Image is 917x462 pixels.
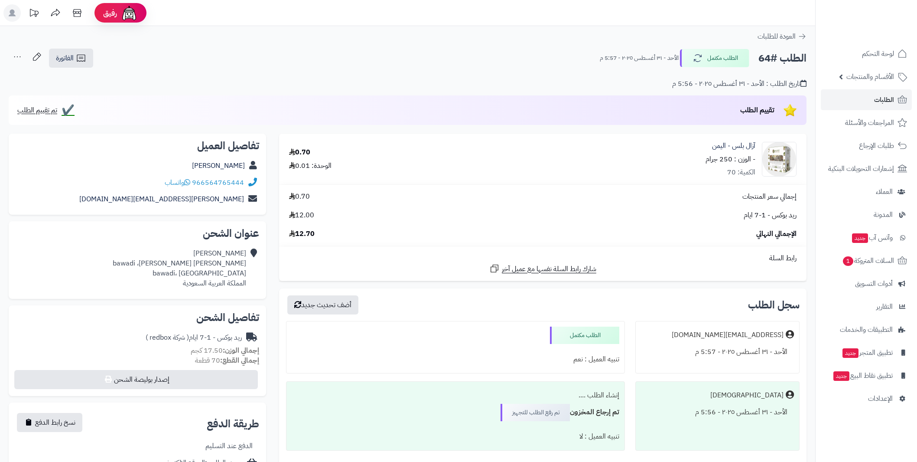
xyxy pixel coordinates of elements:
[821,342,912,363] a: تطبيق المتجرجديد
[17,105,57,115] span: تم تقييم الطلب
[821,158,912,179] a: إشعارات التحويلات البنكية
[876,301,893,313] span: التقارير
[859,140,894,152] span: طلبات الإرجاع
[289,147,310,157] div: 0.70
[165,177,190,188] a: واتساب
[14,370,258,389] button: إصدار بوليصة الشحن
[192,177,244,188] a: 966564765444
[283,253,803,263] div: رابط السلة
[103,8,117,18] span: رفيق
[821,273,912,294] a: أدوات التسويق
[502,264,596,274] span: شارك رابط السلة نفسها مع عميل آخر
[744,210,797,220] span: ريد بوكس - 1-7 ايام
[852,233,868,243] span: جديد
[146,332,189,343] span: ( شركة redbox )
[207,419,259,429] h2: طريقة الدفع
[113,249,246,288] div: [PERSON_NAME] [PERSON_NAME] [PERSON_NAME]، bawadi bawadi، [GEOGRAPHIC_DATA] المملكة العربية السعودية
[712,141,755,151] a: آزال بلس - اليمن
[855,278,893,290] span: أدوات التسويق
[641,404,794,421] div: الأحد - ٣١ أغسطس ٢٠٢٥ - 5:56 م
[756,229,797,239] span: الإجمالي النهائي
[821,388,912,409] a: الإعدادات
[710,390,784,400] div: [DEMOGRAPHIC_DATA]
[828,163,894,175] span: إشعارات التحويلات البنكية
[868,393,893,405] span: الإعدادات
[289,210,314,220] span: 12.00
[600,54,679,62] small: الأحد - ٣١ أغسطس ٢٠٢٥ - 5:57 م
[758,49,806,67] h2: الطلب #64
[292,351,619,368] div: تنبيه العميل : نعم
[287,295,358,315] button: أضف تحديث جديد
[79,194,244,204] a: [PERSON_NAME][EMAIL_ADDRESS][DOMAIN_NAME]
[16,312,259,323] h2: تفاصيل الشحن
[832,370,893,382] span: تطبيق نقاط البيع
[833,371,849,381] span: جديد
[762,142,796,177] img: 1756540930-Azaal%20Plus%20Left-90x90.png
[292,428,619,445] div: تنبيه العميل : لا
[49,49,93,68] a: الفاتورة
[289,161,332,171] div: الوحدة: 0.01
[840,324,893,336] span: التطبيقات والخدمات
[821,296,912,317] a: التقارير
[842,348,858,358] span: جديد
[292,387,619,404] div: إنشاء الطلب ....
[120,4,138,22] img: ai-face.png
[842,255,894,267] span: السلات المتروكة
[821,365,912,386] a: تطبيق نقاط البيعجديد
[62,105,75,115] span: ✔️
[821,181,912,202] a: العملاء
[146,333,242,343] div: ريد بوكس - 1-7 ايام
[570,407,619,417] b: تم إرجاع المخزون
[874,94,894,106] span: الطلبات
[192,161,245,171] a: [PERSON_NAME]
[740,105,774,115] span: تقييم الطلب
[821,250,912,271] a: السلات المتروكة1
[56,53,74,63] span: الفاتورة
[672,330,784,340] div: [EMAIL_ADDRESS][DOMAIN_NAME]
[289,229,315,239] span: 12.70
[821,204,912,225] a: المدونة
[220,355,259,366] strong: إجمالي القطع:
[205,441,253,451] div: الدفع عند التسليم
[842,347,893,359] span: تطبيق المتجر
[821,227,912,248] a: وآتس آبجديد
[35,417,75,428] span: نسخ رابط الدفع
[16,228,259,239] h2: عنوان الشحن
[821,43,912,64] a: لوحة التحكم
[501,404,570,421] div: تم رفع الطلب للتجهيز
[16,141,259,151] h2: تفاصيل العميل
[17,105,75,115] a: ✔️ تم تقييم الطلب
[846,71,894,83] span: الأقسام والمنتجات
[821,112,912,133] a: المراجعات والأسئلة
[23,4,45,24] a: تحديثات المنصة
[748,300,800,310] h3: سجل الطلب
[641,344,794,360] div: الأحد - ٣١ أغسطس ٢٠٢٥ - 5:57 م
[727,167,755,177] div: الكمية: 70
[223,345,259,356] strong: إجمالي الوزن:
[758,31,806,42] a: العودة للطلبات
[706,154,755,164] small: - الوزن : 250 جرام
[489,263,596,274] a: شارك رابط السلة نفسها مع عميل آخر
[195,355,259,366] small: 70 قطعة
[191,345,259,356] small: 17.50 كجم
[874,209,893,221] span: المدونة
[821,319,912,340] a: التطبيقات والخدمات
[845,117,894,129] span: المراجعات والأسئلة
[876,186,893,198] span: العملاء
[851,232,893,244] span: وآتس آب
[742,192,797,202] span: إجمالي سعر المنتجات
[672,79,806,89] div: تاريخ الطلب : الأحد - ٣١ أغسطس ٢٠٢٥ - 5:56 م
[680,49,749,67] button: الطلب مكتمل
[843,256,853,266] span: 1
[862,48,894,60] span: لوحة التحكم
[17,413,82,432] button: نسخ رابط الدفع
[821,89,912,110] a: الطلبات
[289,192,310,202] span: 0.70
[821,135,912,156] a: طلبات الإرجاع
[758,31,796,42] span: العودة للطلبات
[550,327,619,344] div: الطلب مكتمل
